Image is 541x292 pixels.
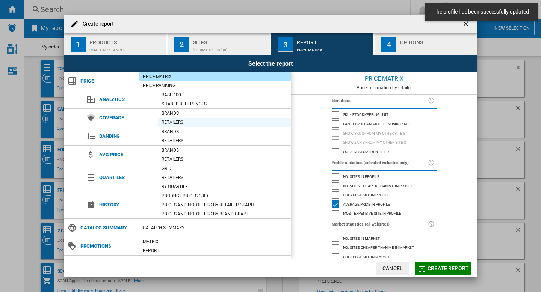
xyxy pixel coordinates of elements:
div: Prices and No. offers by retailer graph [158,201,291,209]
span: Cheapest site in profile [343,192,390,197]
ng-md-icon: getI18NText('BUTTONS.CLOSE_DIALOG') [462,20,471,29]
div: Product prices grid [158,192,291,200]
label: Market statistics (all websites) [332,220,428,229]
span: History [95,200,158,210]
span: Analytics [95,94,158,105]
div: Small appliances [89,44,163,52]
span: EAN - European Article Numbering [343,121,409,126]
md-checkbox: Show SKU'S from my other site's [332,129,437,138]
md-checkbox: No. sites cheaper than me in profile [332,181,437,191]
div: By quartile [158,183,291,190]
div: Price Matrix [297,44,371,52]
button: Create report [415,262,471,275]
md-checkbox: No. sites cheaper than me in market [332,243,437,253]
div: Grid [158,165,291,172]
div: Retailers [158,119,291,126]
span: Quartiles [95,172,158,183]
div: Select the report [64,55,477,72]
div: Options [400,36,474,44]
div: Matrix [139,238,291,245]
span: Most expensive site in profile [343,210,401,215]
md-checkbox: Use a custom identifier [332,147,437,157]
span: Coverage [95,113,158,123]
div: Brands [158,146,291,154]
div: Brands [158,110,291,117]
md-checkbox: SKU - Stock Keeping Unit [332,110,437,120]
button: 2 Sites "perimètre UK" (8) [168,33,271,55]
div: 4 [381,37,396,52]
div: 2 [174,37,189,52]
div: Catalog Summary [139,224,291,232]
div: Prices and No. offers by brand graph [158,210,291,218]
span: Average price in profile [343,201,390,206]
span: Price [77,76,139,86]
md-checkbox: Cheapest site in profile [332,191,437,200]
div: "perimètre UK" (8) [193,44,267,52]
div: 3 [278,37,293,52]
h4: Create report [79,20,114,28]
span: Promotions [77,241,139,251]
md-checkbox: Show EAN's from my other site's [332,138,437,148]
md-checkbox: Most expensive site in profile [332,209,437,218]
span: No. sites in profile [343,173,379,179]
div: Retailers [158,137,291,144]
span: Catalog Summary [77,223,139,233]
div: Price Matrix [139,73,291,80]
div: Sites [193,36,267,44]
div: Retailers [158,174,291,181]
div: Price information by retailer [291,85,477,90]
div: Retailers [158,155,291,163]
div: Base 100 [158,91,291,99]
button: 1 Products Small appliances [64,33,167,55]
button: Cancel [376,262,409,275]
label: Profile statistics (selected websites only) [332,159,428,167]
md-checkbox: EAN - European Article Numbering [332,119,437,129]
span: Show SKU'S from my other site's [343,130,405,135]
span: Show EAN's from my other site's [343,139,406,144]
md-checkbox: Average price in profile [332,200,437,209]
span: No. sites cheaper than me in market [343,244,414,250]
span: Banding [95,131,158,141]
span: No. sites cheaper than me in profile [343,183,414,188]
span: Avg price [95,149,158,160]
div: Report [139,247,291,254]
div: Shared references [158,100,291,108]
span: SKU - Stock Keeping Unit [343,111,389,117]
span: Use a custom identifier [343,149,389,154]
span: The profile has been successfully updated [431,8,531,16]
button: 4 Options [375,33,477,55]
div: Brands [158,128,291,135]
span: No. sites in market [343,235,380,241]
span: Create report [428,265,469,271]
div: Report [297,36,371,44]
span: Cheapest site in market [343,254,390,259]
div: Products [89,36,163,44]
md-checkbox: Cheapest site in market [332,252,437,262]
div: 1 [71,37,86,52]
button: 3 Report Price Matrix [271,33,375,55]
label: Identifiers [332,97,428,105]
md-checkbox: No. sites in profile [332,172,437,182]
md-checkbox: No. sites in market [332,234,437,243]
div: Price Ranking [139,82,291,89]
div: Price Matrix [291,72,477,85]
